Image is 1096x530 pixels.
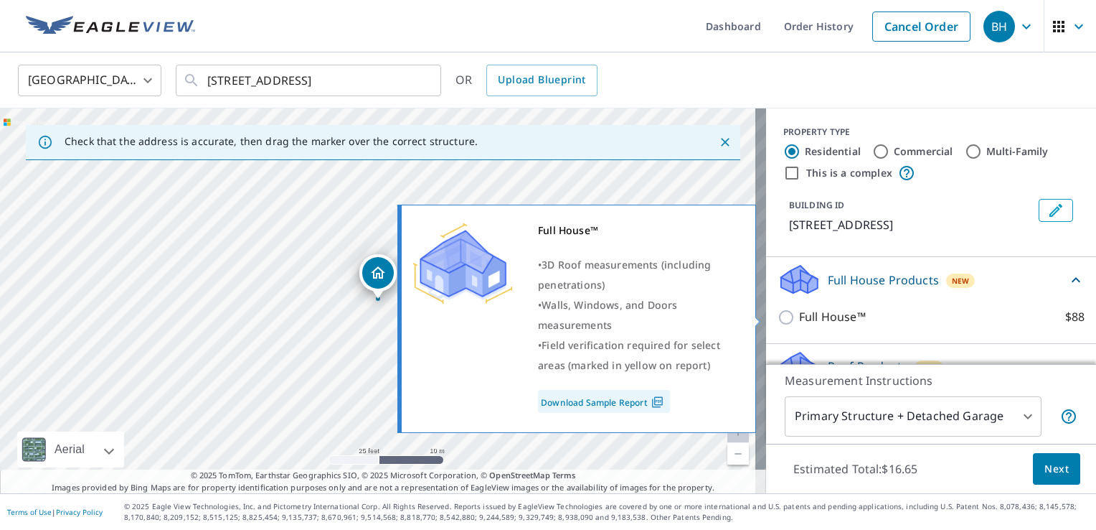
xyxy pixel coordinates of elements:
[799,308,866,326] p: Full House™
[455,65,597,96] div: OR
[7,508,103,516] p: |
[1065,308,1085,326] p: $88
[727,443,749,465] a: Current Level 20, Zoom Out
[778,263,1085,297] div: Full House ProductsNew
[50,432,89,468] div: Aerial
[1044,460,1069,478] span: Next
[498,71,585,89] span: Upload Blueprint
[789,216,1033,233] p: [STREET_ADDRESS]
[486,65,597,96] a: Upload Blueprint
[828,358,907,375] p: Roof Products
[538,390,670,413] a: Download Sample Report
[65,135,478,148] p: Check that the address is accurate, then drag the marker over the correct structure.
[538,220,737,241] div: Full House™
[538,295,737,335] div: •
[952,275,970,287] span: New
[17,432,124,468] div: Aerial
[716,133,734,152] button: Close
[986,144,1049,159] label: Multi-Family
[56,507,103,517] a: Privacy Policy
[552,470,576,480] a: Terms
[538,255,737,295] div: •
[983,11,1015,42] div: BH
[538,258,711,292] span: 3D Roof measurements (including penetrations)
[920,362,938,373] span: New
[806,166,892,180] label: This is a complex
[412,220,513,307] img: Premium
[538,338,720,372] span: Field verification required for select areas (marked in yellow on report)
[18,60,161,101] div: [GEOGRAPHIC_DATA]
[538,298,677,332] span: Walls, Windows, and Doors measurements
[783,126,1079,139] div: PROPERTY TYPE
[778,350,1085,406] div: Roof ProductsNewBid Perfect™ with Quick Delivery
[207,60,412,101] input: Search by address or latitude-longitude
[359,254,397,299] div: Dropped pin, building 1, Residential property, 372 County Road 8 Corunna, IN 46730
[489,470,549,480] a: OpenStreetMap
[124,501,1089,523] p: © 2025 Eagle View Technologies, Inc. and Pictometry International Corp. All Rights Reserved. Repo...
[785,396,1041,437] div: Primary Structure + Detached Garage
[648,396,667,409] img: Pdf Icon
[789,199,844,211] p: BUILDING ID
[7,507,52,517] a: Terms of Use
[191,470,576,482] span: © 2025 TomTom, Earthstar Geographics SIO, © 2025 Microsoft Corporation, ©
[1033,453,1080,485] button: Next
[538,335,737,376] div: •
[1039,199,1073,222] button: Edit building 1
[872,11,970,42] a: Cancel Order
[828,271,939,289] p: Full House Products
[782,453,929,485] p: Estimated Total: $16.65
[805,144,861,159] label: Residential
[785,372,1077,389] p: Measurement Instructions
[894,144,953,159] label: Commercial
[26,16,195,37] img: EV Logo
[1060,408,1077,425] span: Your report will include the primary structure and a detached garage if one exists.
